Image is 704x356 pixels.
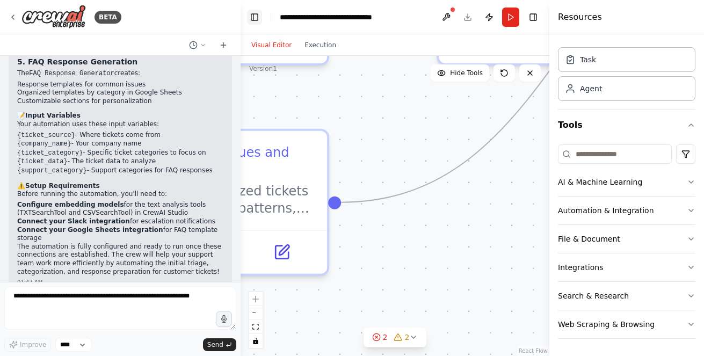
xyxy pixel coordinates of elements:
[17,89,223,97] li: Organized templates by category in Google Sheets
[405,332,410,343] span: 2
[20,340,46,349] span: Improve
[17,140,223,149] li: - Your company name
[17,97,223,106] li: Customizable sections for personalization
[29,70,114,77] code: FAQ Response Generator
[17,167,87,175] code: {support_category}
[280,12,401,23] nav: breadcrumb
[207,340,223,349] span: Send
[558,43,695,110] div: Crew
[17,201,223,217] li: for the text analysis tools (TXTSearchTool and CSVSearchTool) in CrewAI Studio
[95,11,121,24] div: BETA
[17,157,223,166] li: - The ticket data to analyze
[17,226,163,234] strong: Connect your Google Sheets integration
[558,282,695,310] button: Search & Research
[249,306,263,320] button: zoom out
[17,201,124,208] strong: Configure embedding models
[17,166,223,176] li: - Support categories for FAQ responses
[17,278,223,286] div: 01:47 AM
[17,81,223,89] li: Response templates for common issues
[17,149,223,158] li: - Specific ticket categories to focus on
[17,140,71,148] code: {company_name}
[558,140,695,347] div: Tools
[25,182,100,190] strong: Setup Requirements
[17,131,223,140] li: - Where tickets come from
[558,197,695,224] button: Automation & Integration
[580,54,596,65] div: Task
[249,64,277,73] div: Version 1
[558,310,695,338] button: Web Scraping & Browsing
[106,144,314,178] div: Identify Common Issues and Patterns
[558,168,695,196] button: AI & Machine Learning
[215,39,232,52] button: Start a new chat
[249,334,263,348] button: toggle interactivity
[249,292,263,348] div: React Flow controls
[203,338,236,351] button: Send
[25,112,81,119] strong: Input Variables
[61,129,329,276] div: Identify Common Issues and PatternsAnalyze the categorized tickets to identify recurring patterns...
[383,332,388,343] span: 2
[17,132,75,139] code: {ticket_source}
[558,110,695,140] button: Tools
[17,112,223,120] h2: 📝
[298,39,343,52] button: Execution
[245,39,298,52] button: Visual Editor
[17,69,223,78] p: The creates:
[17,158,68,165] code: {ticket_data}
[17,190,223,199] p: Before running the automation, you'll need to:
[4,338,51,352] button: Improve
[558,225,695,253] button: File & Document
[216,311,232,327] button: Click to speak your automation idea
[17,182,223,191] h2: ⚠️
[17,217,130,225] strong: Connect your Slack integration
[21,5,86,29] img: Logo
[364,328,427,347] button: 22
[519,348,548,354] a: React Flow attribution
[580,83,602,94] div: Agent
[17,149,83,157] code: {ticket_category}
[185,39,211,52] button: Switch to previous chat
[245,239,318,265] button: Open in side panel
[106,183,314,217] div: Analyze the categorized tickets to identify recurring patterns, common issues, and trends by: 1. ...
[249,320,263,334] button: fit view
[17,120,223,129] p: Your automation uses these input variables:
[17,217,223,226] li: for escalation notifications
[247,10,262,25] button: Hide left sidebar
[558,253,695,281] button: Integrations
[431,64,489,82] button: Hide Tools
[450,69,483,77] span: Hide Tools
[17,226,223,243] li: for FAQ template storage
[17,243,223,276] p: The automation is fully configured and ready to run once these connections are established. The c...
[558,11,602,24] h4: Resources
[17,57,137,66] strong: 5. FAQ Response Generation
[526,10,541,25] button: Hide right sidebar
